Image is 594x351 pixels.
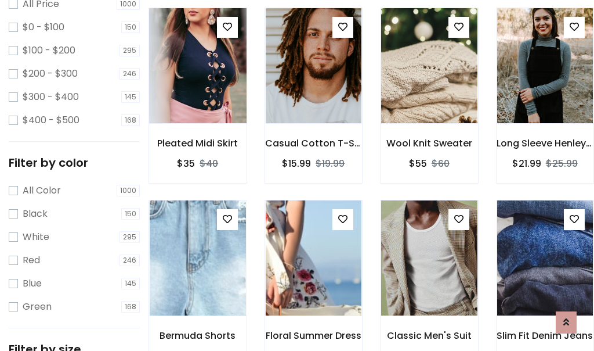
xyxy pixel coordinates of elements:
[119,255,140,266] span: 246
[546,157,578,170] del: $25.99
[432,157,450,170] del: $60
[149,330,247,341] h6: Bermuda Shorts
[23,207,48,221] label: Black
[23,20,64,34] label: $0 - $100
[9,156,140,170] h5: Filter by color
[121,91,140,103] span: 145
[23,44,75,58] label: $100 - $200
[409,158,427,169] h6: $55
[121,278,140,289] span: 145
[121,208,140,220] span: 150
[23,113,79,127] label: $400 - $500
[149,138,247,149] h6: Pleated Midi Skirt
[23,67,78,81] label: $200 - $300
[381,138,478,149] h6: Wool Knit Sweater
[497,330,594,341] h6: Slim Fit Denim Jeans
[265,138,363,149] h6: Casual Cotton T-Shirt
[316,157,345,170] del: $19.99
[121,114,140,126] span: 168
[23,184,61,198] label: All Color
[119,45,140,56] span: 295
[512,158,541,169] h6: $21.99
[265,330,363,341] h6: Floral Summer Dress
[282,158,311,169] h6: $15.99
[117,185,140,196] span: 1000
[381,330,478,341] h6: Classic Men's Suit
[200,157,218,170] del: $40
[121,22,140,33] span: 150
[23,300,52,314] label: Green
[119,68,140,80] span: 246
[23,277,42,291] label: Blue
[497,138,594,149] h6: Long Sleeve Henley T-Shirt
[177,158,195,169] h6: $35
[121,301,140,313] span: 168
[119,231,140,243] span: 295
[23,230,49,244] label: White
[23,253,40,267] label: Red
[23,90,79,104] label: $300 - $400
